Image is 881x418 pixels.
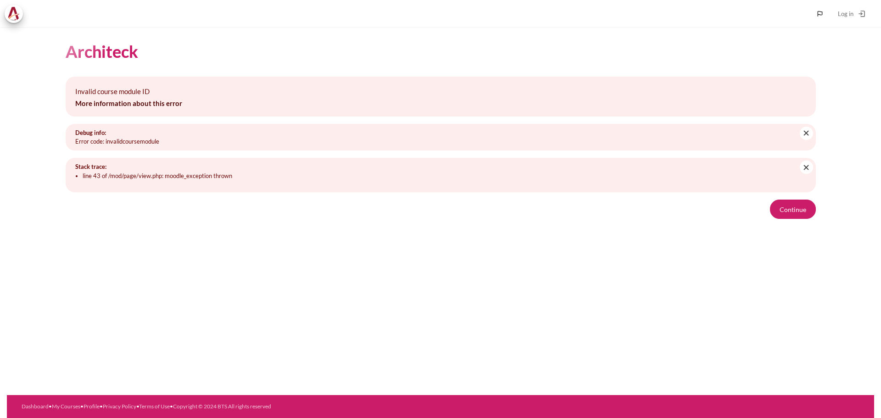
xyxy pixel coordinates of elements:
strong: Debug info: [75,129,106,136]
div: • • • • • [22,402,492,411]
a: Privacy Policy [103,403,136,410]
p: Invalid course module ID [75,86,806,97]
a: Copyright © 2024 BTS All rights reserved [173,403,271,410]
img: Architeck [7,7,20,21]
a: More information about this error [75,99,182,107]
a: Log in [831,5,874,23]
button: Languages [813,7,827,21]
a: Profile [84,403,100,410]
div: Error code: invalidcoursemodule [66,124,816,151]
button: Continue [770,200,816,219]
li: line 43 of /mod/page/view.php: moodle_exception thrown [83,172,797,181]
a: Terms of Use [139,403,170,410]
h1: Architeck [66,41,138,62]
a: My Courses [52,403,80,410]
a: Architeck Architeck [5,5,28,23]
span: Log in [838,6,853,22]
section: Content [7,27,874,233]
strong: Stack trace: [75,163,106,170]
a: Dashboard [22,403,49,410]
